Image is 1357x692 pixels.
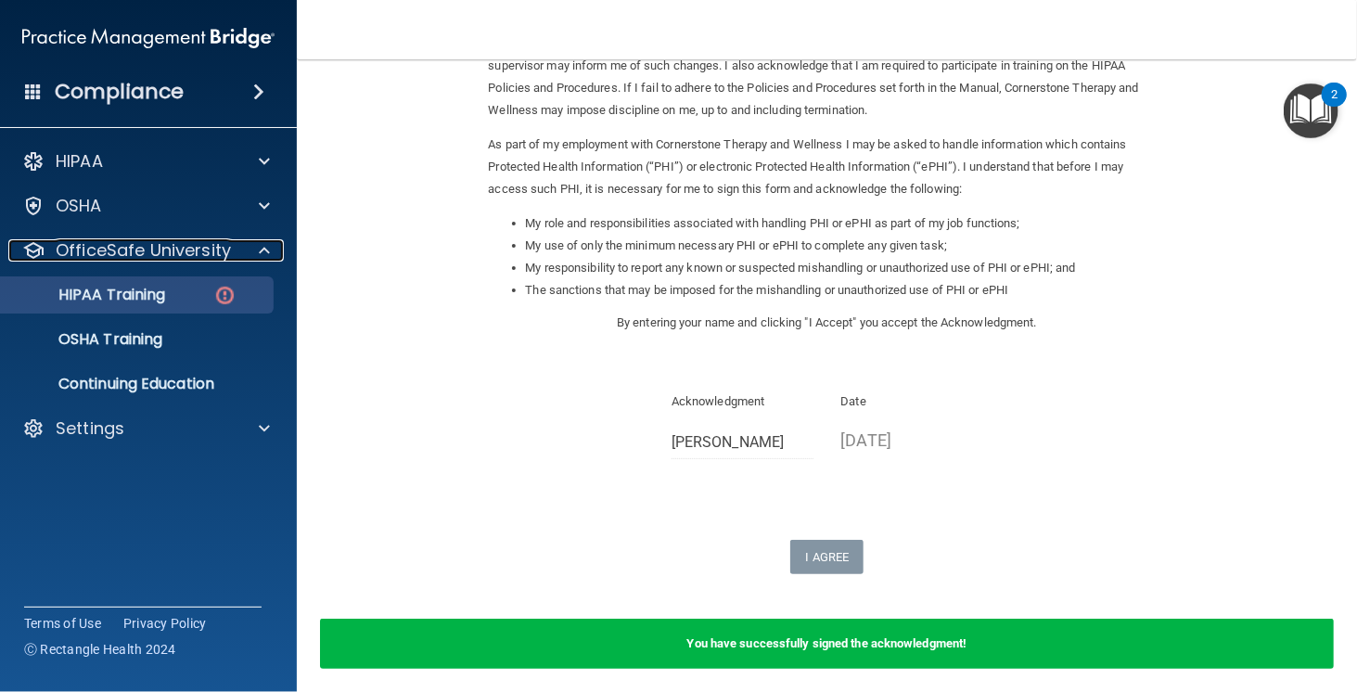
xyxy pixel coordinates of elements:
a: OSHA [22,195,270,217]
a: Settings [22,417,270,440]
li: My role and responsibilities associated with handling PHI or ePHI as part of my job functions; [526,212,1166,235]
button: I Agree [790,540,864,574]
p: Acknowledgment [672,391,813,413]
a: Terms of Use [24,614,101,633]
p: OfficeSafe University [56,239,231,262]
h4: Compliance [55,79,184,105]
p: OSHA Training [12,330,162,349]
div: 2 [1331,95,1338,119]
img: danger-circle.6113f641.png [213,284,237,307]
a: Privacy Policy [123,614,207,633]
p: Settings [56,417,124,440]
input: Full Name [672,425,813,459]
li: The sanctions that may be imposed for the mishandling or unauthorized use of PHI or ePHI [526,279,1166,301]
p: Date [841,391,983,413]
a: OfficeSafe University [22,239,270,262]
button: Open Resource Center, 2 new notifications [1284,83,1338,138]
p: Continuing Education [12,375,265,393]
p: As part of my employment with Cornerstone Therapy and Wellness I may be asked to handle informati... [489,134,1166,200]
span: Ⓒ Rectangle Health 2024 [24,640,176,659]
p: HIPAA [56,150,103,173]
p: OSHA [56,195,102,217]
img: PMB logo [22,19,275,57]
p: HIPAA Training [12,286,165,304]
a: HIPAA [22,150,270,173]
li: My use of only the minimum necessary PHI or ePHI to complete any given task; [526,235,1166,257]
li: My responsibility to report any known or suspected mishandling or unauthorized use of PHI or ePHI... [526,257,1166,279]
p: [DATE] [841,425,983,455]
b: You have successfully signed the acknowledgment! [687,636,967,650]
p: By entering your name and clicking "I Accept" you accept the Acknowledgment. [489,312,1166,334]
